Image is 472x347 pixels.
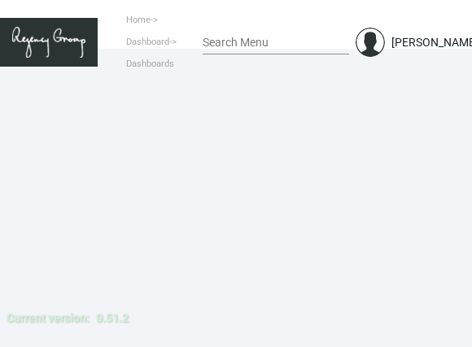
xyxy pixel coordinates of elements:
[126,37,169,47] span: Dashboard
[126,59,174,69] span: Dashboards
[356,28,385,57] img: admin@bootstrapmaster.com
[126,15,151,25] span: Home
[7,310,90,327] div: Current version:
[96,310,129,327] div: 0.51.2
